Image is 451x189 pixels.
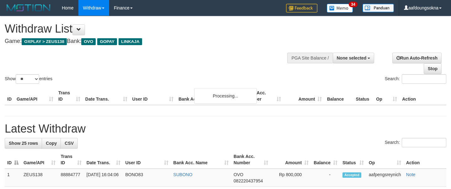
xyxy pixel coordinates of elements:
[58,151,84,169] th: Trans ID: activate to sort column ascending
[271,169,311,187] td: Rp 800,000
[171,151,231,169] th: Bank Acc. Name: activate to sort column ascending
[130,87,176,105] th: User ID
[406,172,416,177] a: Note
[5,3,52,13] img: MOTION_logo.png
[327,4,353,13] img: Button%20Memo.svg
[194,88,257,104] div: Processing...
[5,151,21,169] th: ID: activate to sort column descending
[234,172,243,177] span: OVO
[61,138,78,149] a: CSV
[366,169,404,187] td: aafpengsreynich
[123,151,171,169] th: User ID: activate to sort column ascending
[374,87,400,105] th: Op
[46,141,57,146] span: Copy
[5,169,21,187] td: 1
[5,38,294,45] h4: Game: Bank:
[424,63,442,74] a: Stop
[342,172,361,178] span: Accepted
[84,169,123,187] td: [DATE] 16:04:06
[173,172,193,177] a: SUBONO
[385,138,446,147] label: Search:
[311,151,340,169] th: Balance: activate to sort column ascending
[349,2,357,7] span: 34
[271,151,311,169] th: Amount: activate to sort column ascending
[404,151,446,169] th: Action
[234,178,263,183] span: Copy 082220437954 to clipboard
[84,151,123,169] th: Date Trans.: activate to sort column ascending
[176,87,242,105] th: Bank Acc. Name
[21,151,58,169] th: Game/API: activate to sort column ascending
[363,4,394,12] img: panduan.png
[5,123,446,135] h1: Latest Withdraw
[284,87,325,105] th: Amount
[97,38,117,45] span: GOPAY
[287,53,332,63] div: PGA Site Balance /
[333,53,374,63] button: None selected
[81,38,96,45] span: OVO
[9,141,38,146] span: Show 25 rows
[14,87,56,105] th: Game/API
[5,138,42,149] a: Show 25 rows
[242,87,284,105] th: Bank Acc. Number
[311,169,340,187] td: -
[42,138,61,149] a: Copy
[340,151,366,169] th: Status: activate to sort column ascending
[5,87,14,105] th: ID
[385,74,446,84] label: Search:
[353,87,374,105] th: Status
[123,169,171,187] td: BONO83
[231,151,271,169] th: Bank Acc. Number: activate to sort column ascending
[402,74,446,84] input: Search:
[366,151,404,169] th: Op: activate to sort column ascending
[22,38,67,45] span: OXPLAY > ZEUS138
[286,4,317,13] img: Feedback.jpg
[5,74,52,84] label: Show entries
[83,87,130,105] th: Date Trans.
[119,38,142,45] span: LINKAJA
[21,169,58,187] td: ZEUS138
[5,23,294,35] h1: Withdraw List
[16,74,39,84] select: Showentries
[402,138,446,147] input: Search:
[400,87,446,105] th: Action
[65,141,74,146] span: CSV
[324,87,353,105] th: Balance
[58,169,84,187] td: 88884777
[56,87,83,105] th: Trans ID
[392,53,442,63] a: Run Auto-Refresh
[337,55,367,60] span: None selected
